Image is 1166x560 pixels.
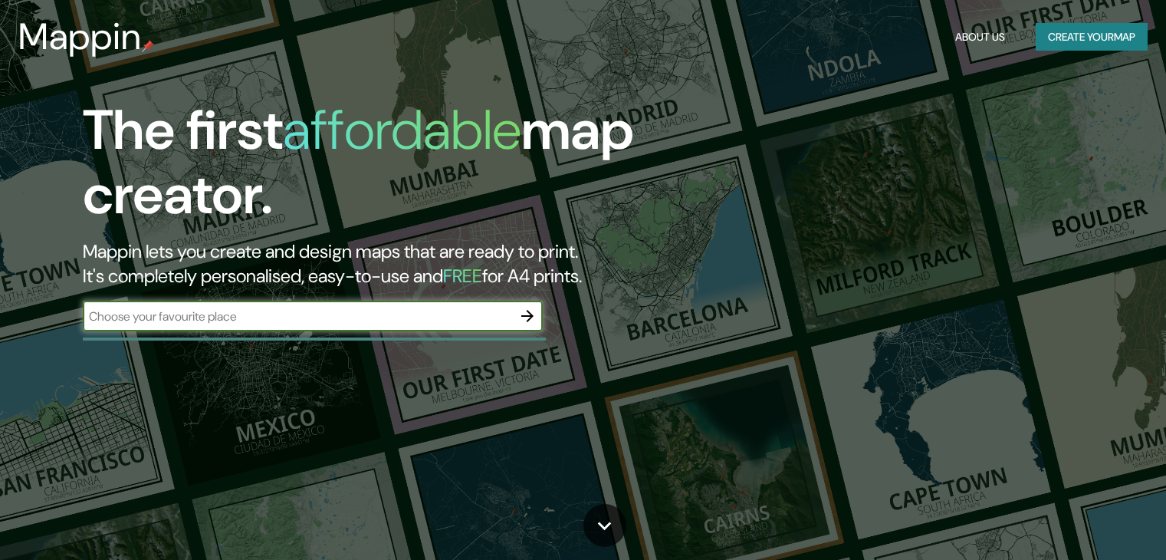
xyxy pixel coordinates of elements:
h1: The first map creator. [83,98,666,239]
h2: Mappin lets you create and design maps that are ready to print. It's completely personalised, eas... [83,239,666,288]
h5: FREE [443,264,482,288]
h1: affordable [283,94,521,166]
input: Choose your favourite place [83,308,512,325]
img: mappin-pin [142,40,154,52]
button: About Us [949,23,1011,51]
h3: Mappin [18,15,142,58]
iframe: Help widget launcher [1030,500,1149,543]
button: Create yourmap [1036,23,1148,51]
